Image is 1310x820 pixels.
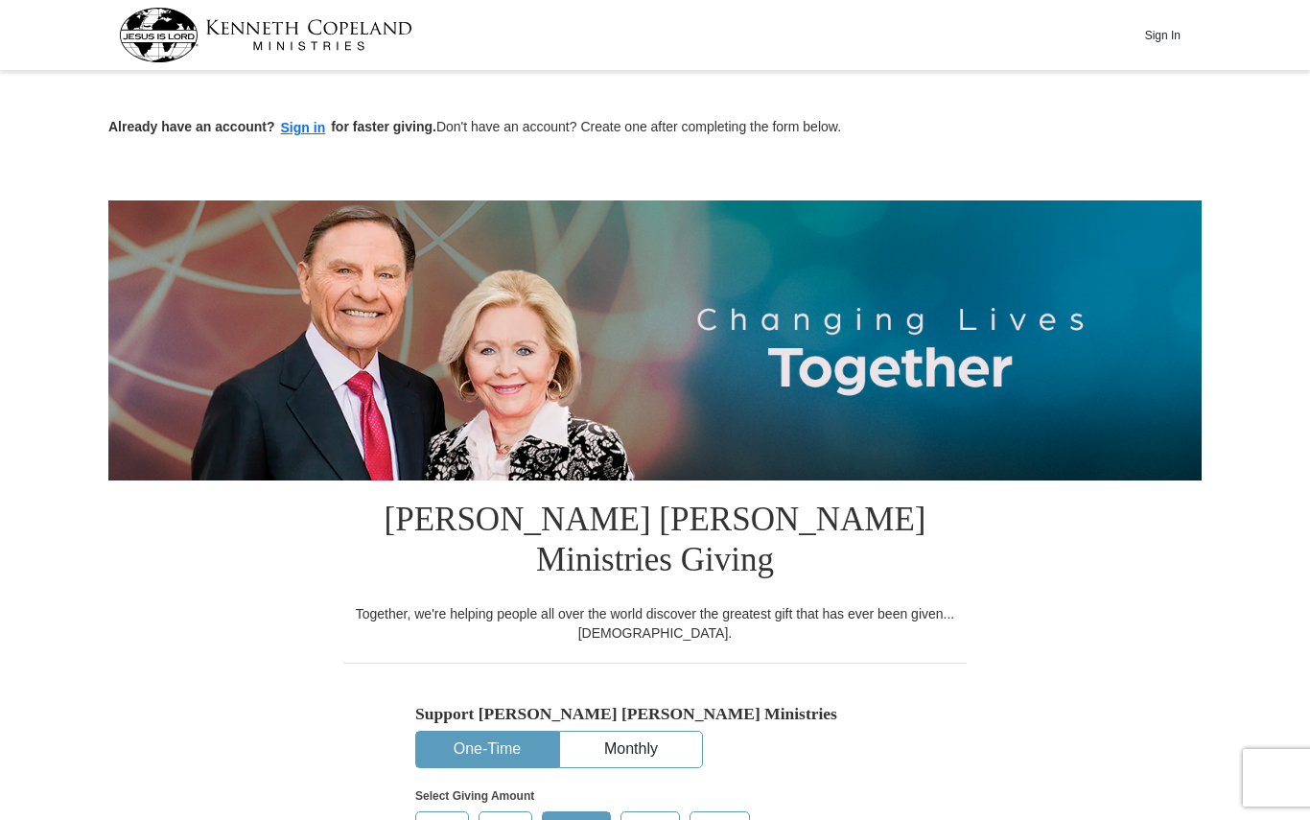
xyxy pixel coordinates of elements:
strong: Select Giving Amount [415,789,534,803]
strong: Already have an account? for faster giving. [108,119,436,134]
h5: Support [PERSON_NAME] [PERSON_NAME] Ministries [415,704,895,724]
button: Monthly [560,732,702,767]
h1: [PERSON_NAME] [PERSON_NAME] Ministries Giving [343,480,967,604]
p: Don't have an account? Create one after completing the form below. [108,117,1202,139]
button: Sign In [1134,20,1191,50]
button: Sign in [275,117,332,139]
div: Together, we're helping people all over the world discover the greatest gift that has ever been g... [343,604,967,643]
img: kcm-header-logo.svg [119,8,412,62]
button: One-Time [416,732,558,767]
